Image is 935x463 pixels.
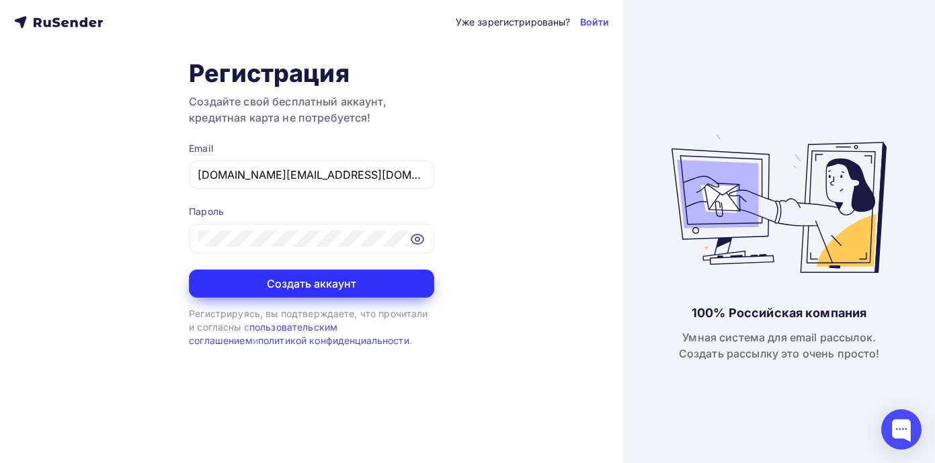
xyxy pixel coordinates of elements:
button: Создать аккаунт [189,269,434,298]
div: Email [189,142,434,155]
input: Укажите свой email [198,167,425,183]
a: Войти [580,15,610,29]
a: политикой конфиденциальности [258,335,409,346]
h1: Регистрация [189,58,434,88]
div: Умная система для email рассылок. Создать рассылку это очень просто! [679,329,880,362]
div: Регистрируясь, вы подтверждаете, что прочитали и согласны с и . [189,307,434,348]
div: 100% Российская компания [692,305,866,321]
a: пользовательским соглашением [189,321,337,346]
div: Уже зарегистрированы? [456,15,571,29]
h3: Создайте свой бесплатный аккаунт, кредитная карта не потребуется! [189,93,434,126]
div: Пароль [189,205,434,218]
